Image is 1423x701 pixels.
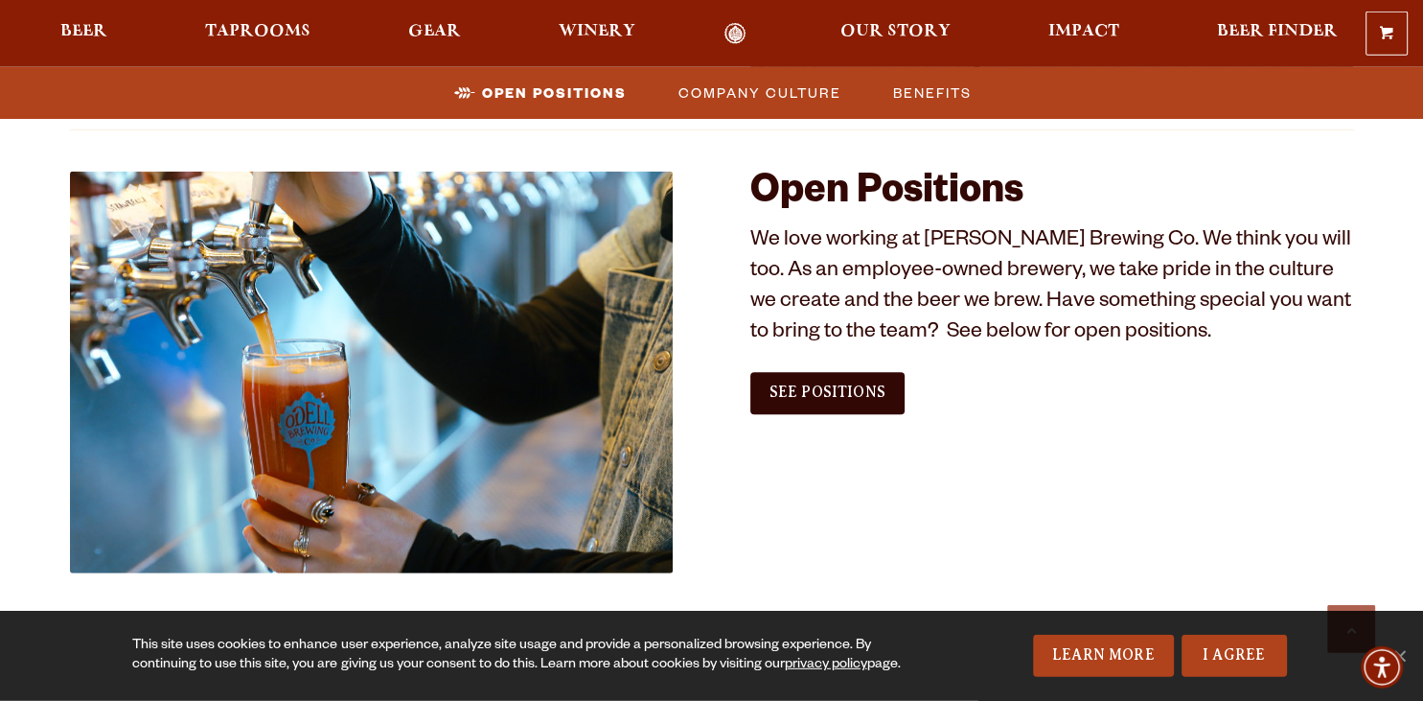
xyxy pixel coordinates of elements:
a: Gear [396,23,473,45]
a: Odell Home [699,23,770,45]
a: Scroll to top [1327,605,1375,653]
span: Open Positions [482,79,627,106]
a: Beer [48,23,120,45]
a: I Agree [1182,635,1287,677]
span: Beer [60,24,107,39]
span: Company Culture [678,79,841,106]
a: privacy policy [784,658,866,673]
a: See Positions [750,372,905,414]
a: Learn More [1033,635,1174,677]
a: Company Culture [667,79,851,106]
a: Taprooms [193,23,323,45]
a: Open Positions [443,79,636,106]
a: Our Story [828,23,963,45]
span: Winery [559,24,635,39]
div: This site uses cookies to enhance user experience, analyze site usage and provide a personalized ... [132,637,929,675]
span: Gear [408,24,461,39]
a: Impact [1036,23,1132,45]
div: Accessibility Menu [1361,646,1403,689]
p: We love working at [PERSON_NAME] Brewing Co. We think you will too. As an employee-owned brewery,... [750,227,1354,350]
span: Our Story [840,24,951,39]
a: Winery [546,23,648,45]
a: Beer Finder [1205,23,1350,45]
a: Benefits [882,79,981,106]
span: Beer Finder [1217,24,1338,39]
h2: Open Positions [750,172,1354,218]
span: Impact [1048,24,1119,39]
span: Taprooms [205,24,310,39]
span: Benefits [893,79,972,106]
img: Jobs_1 [70,172,674,573]
span: See Positions [769,384,885,401]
